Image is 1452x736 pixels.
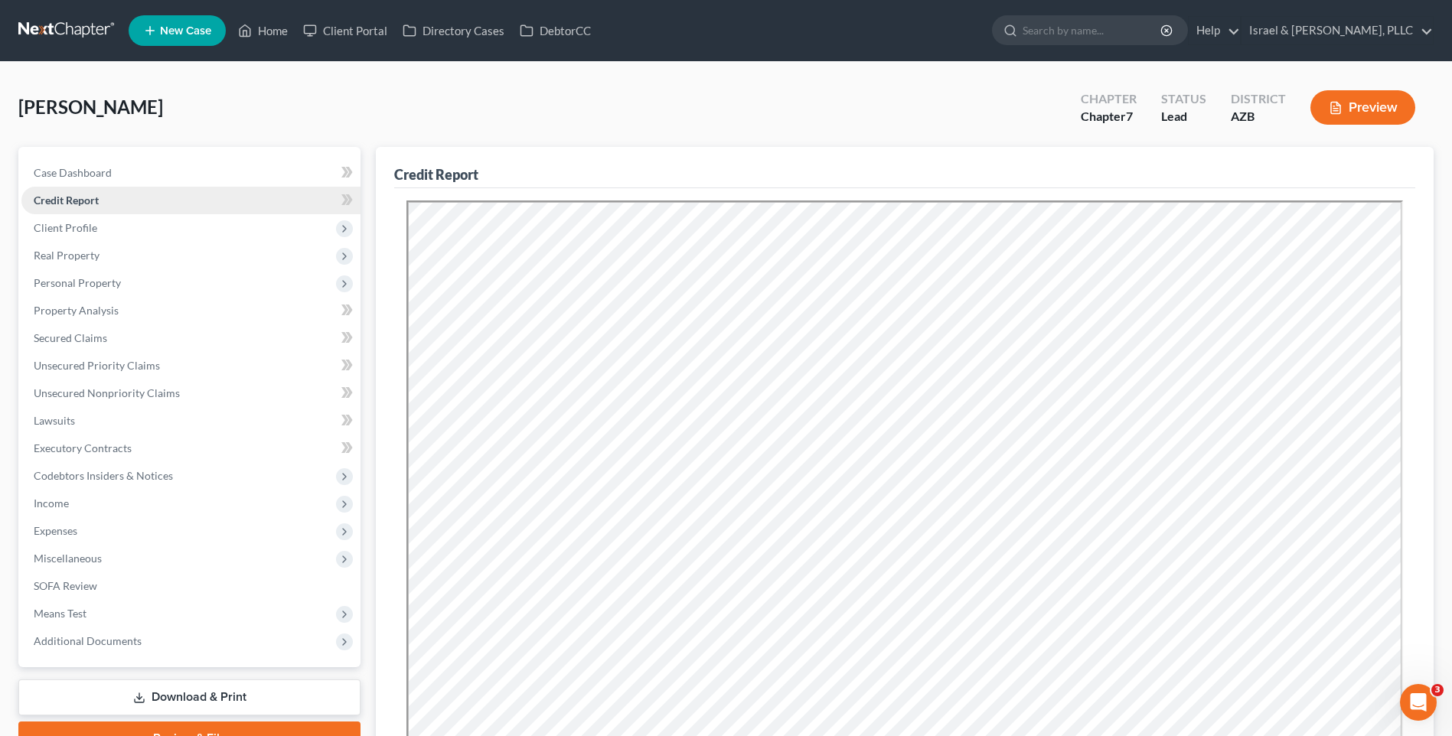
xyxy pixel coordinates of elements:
[21,187,361,214] a: Credit Report
[34,194,99,207] span: Credit Report
[394,165,478,184] div: Credit Report
[34,359,160,372] span: Unsecured Priority Claims
[1242,17,1433,44] a: Israel & [PERSON_NAME], PLLC
[18,679,361,715] a: Download & Print
[34,386,180,399] span: Unsecured Nonpriority Claims
[21,407,361,435] a: Lawsuits
[1431,684,1444,696] span: 3
[21,352,361,379] a: Unsecured Priority Claims
[1231,108,1286,125] div: AZB
[21,572,361,600] a: SOFA Review
[21,379,361,407] a: Unsecured Nonpriority Claims
[34,166,112,179] span: Case Dashboard
[1161,108,1206,125] div: Lead
[1161,90,1206,108] div: Status
[34,331,107,344] span: Secured Claims
[21,324,361,352] a: Secured Claims
[230,17,295,44] a: Home
[295,17,395,44] a: Client Portal
[1310,90,1415,125] button: Preview
[34,441,132,454] span: Executory Contracts
[512,17,599,44] a: DebtorCC
[34,524,77,537] span: Expenses
[1231,90,1286,108] div: District
[21,159,361,187] a: Case Dashboard
[34,469,173,482] span: Codebtors Insiders & Notices
[34,634,142,647] span: Additional Documents
[34,276,121,289] span: Personal Property
[21,435,361,462] a: Executory Contracts
[34,414,75,427] span: Lawsuits
[1023,16,1163,44] input: Search by name...
[1126,109,1133,123] span: 7
[21,297,361,324] a: Property Analysis
[395,17,512,44] a: Directory Cases
[34,552,102,565] span: Miscellaneous
[1081,90,1137,108] div: Chapter
[34,579,97,592] span: SOFA Review
[34,249,100,262] span: Real Property
[160,25,211,37] span: New Case
[34,221,97,234] span: Client Profile
[34,497,69,510] span: Income
[1081,108,1137,125] div: Chapter
[1400,684,1437,721] iframe: Intercom live chat
[34,607,86,620] span: Means Test
[1189,17,1240,44] a: Help
[34,304,119,317] span: Property Analysis
[18,96,163,118] span: [PERSON_NAME]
